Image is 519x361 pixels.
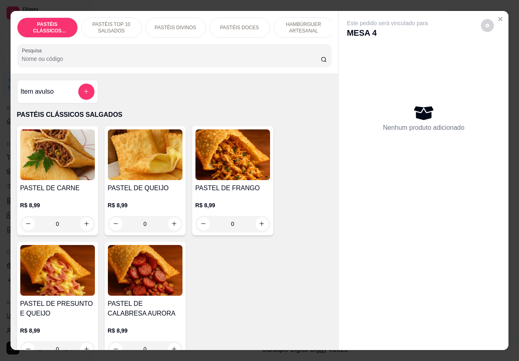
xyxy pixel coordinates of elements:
p: Este pedido será vinculado para [347,19,428,27]
p: PASTÉIS CLÁSSICOS SALGADOS [24,21,71,34]
button: add-separate-item [78,84,94,100]
img: product-image [20,245,95,296]
h4: PASTEL DE PRESUNTO E QUEIJO [20,299,95,318]
button: decrease-product-quantity [22,343,35,356]
p: HAMBÚRGUER ARTESANAL [280,21,327,34]
button: increase-product-quantity [255,217,268,230]
button: increase-product-quantity [168,217,181,230]
p: PASTÉIS TOP 10 SALGADOS [88,21,135,34]
img: product-image [108,245,182,296]
p: R$ 8,99 [20,327,95,335]
button: increase-product-quantity [168,343,181,356]
p: Nenhum produto adicionado [383,123,464,133]
p: R$ 8,99 [108,327,182,335]
button: decrease-product-quantity [109,343,122,356]
input: Pesquisa [22,55,321,63]
p: PASTÉIS DIVINOS [154,24,196,31]
img: product-image [108,129,182,180]
button: decrease-product-quantity [481,19,494,32]
p: R$ 8,99 [20,201,95,209]
button: decrease-product-quantity [109,217,122,230]
p: R$ 8,99 [108,201,182,209]
h4: PASTEL DE QUEIJO [108,183,182,193]
label: Pesquisa [22,47,45,54]
img: product-image [195,129,270,180]
h4: Item avulso [21,87,54,97]
p: PASTÉIS DOCES [220,24,259,31]
h4: PASTEL DE CALABRESA AURORA [108,299,182,318]
button: Close [494,13,507,26]
button: increase-product-quantity [80,343,93,356]
button: decrease-product-quantity [22,217,35,230]
p: MESA 4 [347,27,428,39]
button: increase-product-quantity [80,217,93,230]
h4: PASTEL DE FRANGO [195,183,270,193]
p: PASTÉIS CLÁSSICOS SALGADOS [17,110,332,120]
button: decrease-product-quantity [197,217,210,230]
h4: PASTEL DE CARNE [20,183,95,193]
img: product-image [20,129,95,180]
p: R$ 8,99 [195,201,270,209]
